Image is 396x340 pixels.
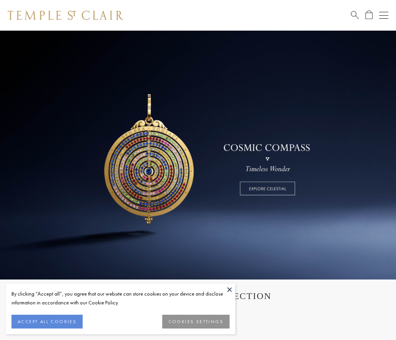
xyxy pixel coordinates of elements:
img: Temple St. Clair [8,11,123,20]
button: Open navigation [379,11,388,20]
div: By clicking “Accept all”, you agree that our website can store cookies on your device and disclos... [11,289,230,307]
button: ACCEPT ALL COOKIES [11,315,83,329]
a: Search [351,10,359,20]
button: COOKIES SETTINGS [162,315,230,329]
a: Open Shopping Bag [365,10,373,20]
